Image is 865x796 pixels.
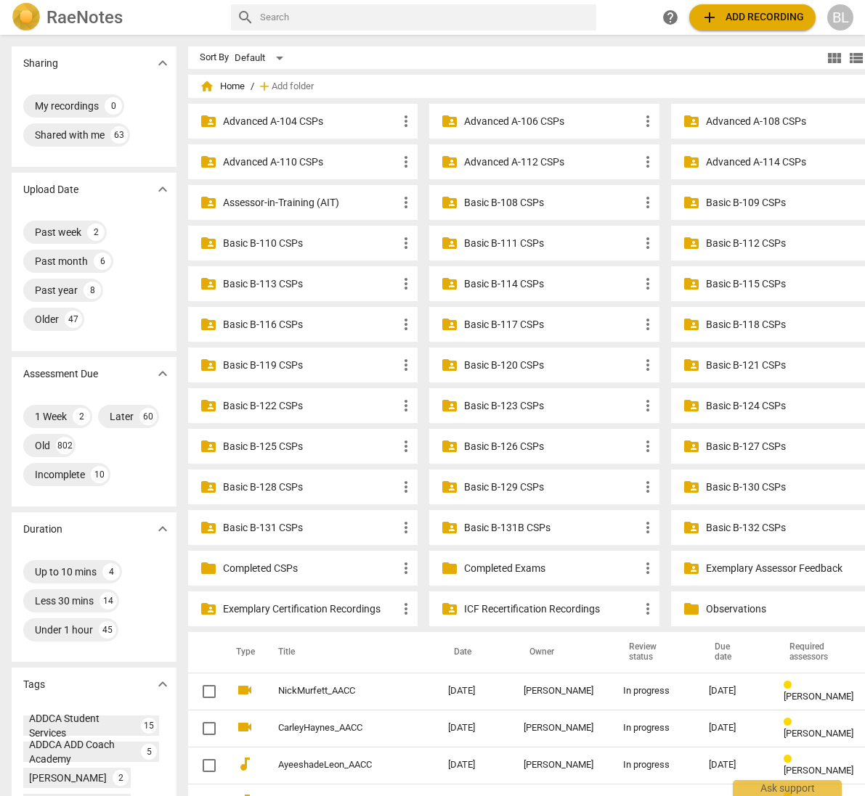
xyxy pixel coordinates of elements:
[397,356,415,374] span: more_vert
[524,723,600,734] div: [PERSON_NAME]
[441,153,458,171] span: folder_shared
[200,356,217,374] span: folder_shared
[524,760,600,771] div: [PERSON_NAME]
[261,632,436,673] th: Title
[223,358,397,373] p: Basic B-119 CSPs
[91,466,108,483] div: 10
[441,234,458,252] span: folder_shared
[639,600,657,617] span: more_vert
[436,632,512,673] th: Date
[464,561,638,576] p: Completed Exams
[23,522,62,537] p: Duration
[683,519,700,536] span: folder_shared
[35,283,78,298] div: Past year
[824,47,845,69] button: Tile view
[612,632,697,673] th: Review status
[733,780,842,796] div: Ask support
[436,710,512,747] td: [DATE]
[464,398,638,414] p: Basic B-123 CSPs
[639,519,657,536] span: more_vert
[657,4,683,30] a: Help
[464,358,638,373] p: Basic B-120 CSPs
[200,559,217,577] span: folder
[152,518,174,540] button: Show more
[200,153,217,171] span: folder_shared
[683,194,700,211] span: folder_shared
[251,81,254,92] span: /
[464,276,638,292] p: Basic B-114 CSPs
[441,397,458,414] span: folder_shared
[464,236,638,251] p: Basic B-111 CSPs
[512,632,612,673] th: Owner
[662,9,679,26] span: help
[12,3,219,32] a: LogoRaeNotes
[397,194,415,211] span: more_vert
[278,686,396,697] a: NickMurfett_AACC
[784,754,797,765] span: Review status: in progress
[223,602,397,617] p: Exemplary Certification Recordings
[441,316,458,333] span: folder_shared
[223,317,397,332] p: Basic B-116 CSPs
[257,79,272,94] span: add
[441,600,458,617] span: folder_shared
[223,155,397,170] p: Advanced A-110 CSPs
[200,519,217,536] span: folder_shared
[223,195,397,210] p: Assessor-in-Training (AIT)
[784,680,797,691] span: Review status: in progress
[223,439,397,454] p: Basic B-125 CSPs
[35,409,67,424] div: 1 Week
[436,673,512,710] td: [DATE]
[200,397,217,414] span: folder_shared
[110,126,128,144] div: 63
[784,765,853,776] span: [PERSON_NAME]
[152,673,174,695] button: Show more
[397,153,415,171] span: more_vert
[99,621,116,639] div: 45
[639,194,657,211] span: more_vert
[139,408,157,425] div: 60
[464,114,638,129] p: Advanced A-106 CSPs
[236,681,253,699] span: videocam
[35,467,85,482] div: Incomplete
[272,81,314,92] span: Add folder
[441,275,458,292] span: folder_shared
[464,439,638,454] p: Basic B-126 CSPs
[464,520,638,536] p: Basic B-131B CSPs
[35,312,59,327] div: Older
[23,56,58,71] p: Sharing
[639,478,657,496] span: more_vert
[683,559,700,577] span: folder_shared
[200,79,214,94] span: home
[639,112,657,130] span: more_vert
[236,718,253,736] span: videocam
[397,275,415,292] span: more_vert
[35,128,105,142] div: Shared with me
[278,723,396,734] a: CarleyHaynes_AACC
[200,478,217,496] span: folder_shared
[260,6,590,29] input: Search
[73,408,90,425] div: 2
[65,311,82,328] div: 47
[397,234,415,252] span: more_vert
[29,737,135,766] div: ADDCA ADD Coach Academy
[827,4,853,30] div: BL
[56,437,73,454] div: 802
[709,760,760,771] div: [DATE]
[23,182,78,197] p: Upload Date
[683,234,700,252] span: folder_shared
[683,112,700,130] span: folder_shared
[200,79,245,94] span: Home
[224,632,261,673] th: Type
[784,691,853,702] span: [PERSON_NAME]
[35,623,93,637] div: Under 1 hour
[100,592,117,610] div: 14
[784,728,853,739] span: [PERSON_NAME]
[826,49,843,67] span: view_module
[200,194,217,211] span: folder_shared
[152,179,174,200] button: Show more
[154,181,171,198] span: expand_more
[200,275,217,292] span: folder_shared
[152,52,174,74] button: Show more
[223,480,397,495] p: Basic B-128 CSPs
[223,236,397,251] p: Basic B-110 CSPs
